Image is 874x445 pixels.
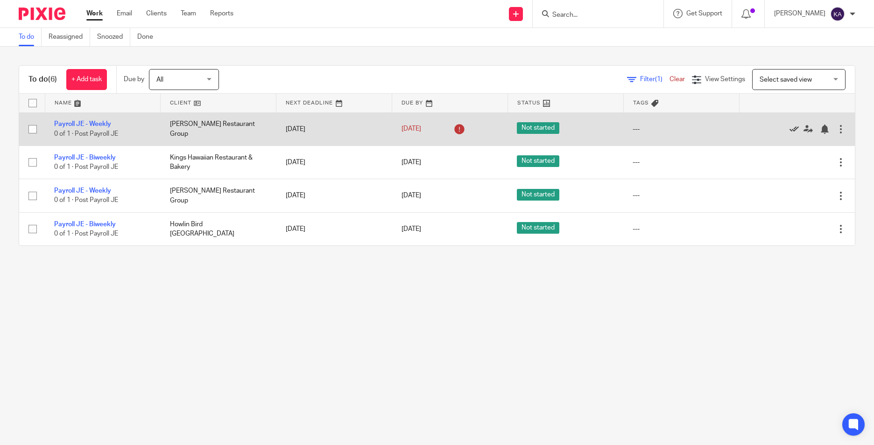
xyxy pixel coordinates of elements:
span: Not started [517,122,559,134]
td: [DATE] [276,146,392,179]
a: Clients [146,9,167,18]
a: Payroll JE - Biweekly [54,221,116,228]
a: Clear [670,76,685,83]
span: 0 of 1 · Post Payroll JE [54,230,118,237]
span: Filter [640,76,670,83]
h1: To do [28,75,57,84]
span: [DATE] [402,226,421,232]
td: [PERSON_NAME] Restaurant Group [161,179,276,212]
span: (1) [655,76,663,83]
a: To do [19,28,42,46]
span: All [156,76,163,83]
td: Kings Hawaiian Restaurant & Bakery [161,146,276,179]
div: --- [633,224,730,234]
td: Howlin Bird [GEOGRAPHIC_DATA] [161,212,276,245]
span: 0 of 1 · Post Payroll JE [54,197,118,204]
input: Search [551,11,635,20]
td: [DATE] [276,212,392,245]
div: --- [633,158,730,167]
img: Pixie [19,7,65,20]
p: Due by [124,75,144,84]
a: Payroll JE - Weekly [54,121,111,127]
span: [DATE] [402,126,421,132]
span: View Settings [705,76,745,83]
a: Team [181,9,196,18]
span: (6) [48,76,57,83]
td: [DATE] [276,179,392,212]
p: [PERSON_NAME] [774,9,825,18]
img: svg%3E [830,7,845,21]
a: Payroll JE - Weekly [54,188,111,194]
td: [PERSON_NAME] Restaurant Group [161,112,276,146]
td: [DATE] [276,112,392,146]
a: Work [86,9,103,18]
span: Not started [517,155,559,167]
div: --- [633,191,730,200]
span: Tags [633,100,649,105]
a: + Add task [66,69,107,90]
div: --- [633,125,730,134]
span: [DATE] [402,159,421,166]
a: Reports [210,9,233,18]
a: Mark as done [789,125,804,134]
a: Payroll JE - Biweekly [54,154,116,161]
a: Done [137,28,160,46]
span: 0 of 1 · Post Payroll JE [54,164,118,170]
a: Reassigned [49,28,90,46]
span: Get Support [686,10,722,17]
span: Not started [517,222,559,234]
span: [DATE] [402,192,421,199]
span: Not started [517,189,559,201]
a: Email [117,9,132,18]
a: Snoozed [97,28,130,46]
span: 0 of 1 · Post Payroll JE [54,131,118,137]
span: Select saved view [760,76,812,83]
